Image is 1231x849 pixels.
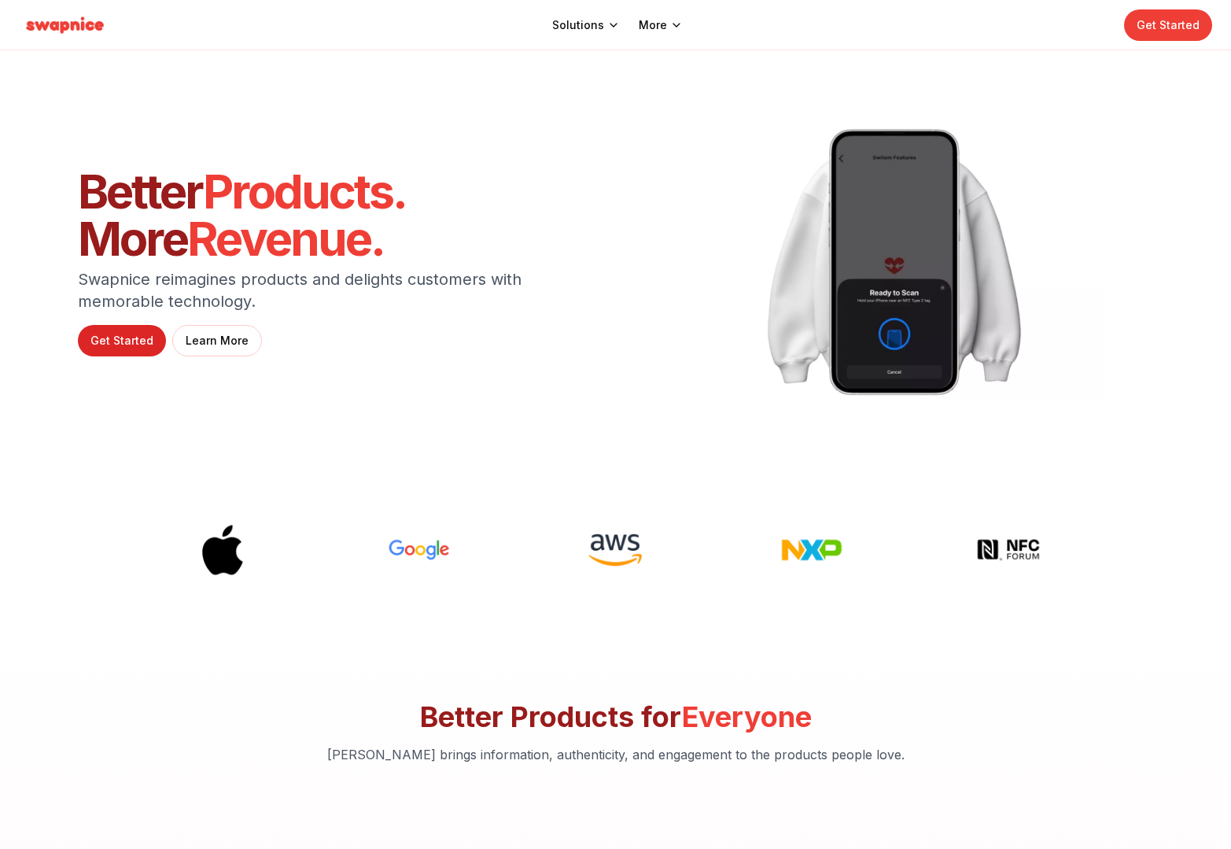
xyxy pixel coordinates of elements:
img: Teddy Smart Plush Toy [686,126,1103,399]
span: Products. [203,163,406,220]
a: Get Started [1124,9,1212,41]
a: Learn More [172,325,262,356]
img: NFC Forum [945,512,1071,588]
span: Revenue. [187,210,384,267]
h1: Better More [78,168,597,262]
p: Swapnice reimagines products and delights customers with memorable technology. [78,268,550,312]
img: Google for Startups [356,512,482,588]
button: More [639,17,683,33]
img: Apple [160,512,286,588]
span: Everyone [682,700,812,734]
h2: Better Products for [84,701,1148,733]
button: Solutions [552,17,620,33]
img: NXP [749,512,875,588]
img: AWS [552,512,678,588]
img: Swapnice Logo [19,13,111,38]
a: Get Started [78,325,166,356]
p: [PERSON_NAME] brings information, authenticity, and engagement to the products people love. [84,745,1148,764]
